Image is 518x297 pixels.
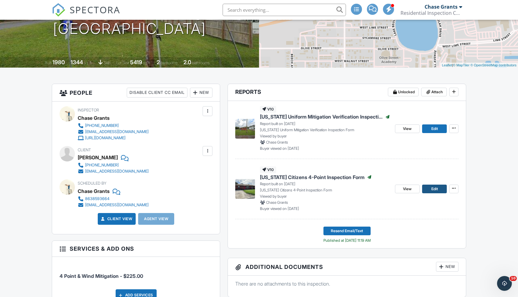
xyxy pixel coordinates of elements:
div: [PERSON_NAME] [78,153,118,162]
span: Client [78,148,91,152]
iframe: Intercom live chat [497,276,512,291]
span: bedrooms [161,61,178,65]
span: Lot Size [116,61,129,65]
h3: People [52,84,220,102]
span: Inspector [78,108,99,112]
div: 1344 [71,59,83,65]
span: sq.ft. [143,61,151,65]
div: 2 [157,59,160,65]
span: Built [45,61,51,65]
a: [EMAIL_ADDRESS][DOMAIN_NAME] [78,129,149,135]
div: Chase Grants [78,186,109,196]
a: [EMAIL_ADDRESS][DOMAIN_NAME] [78,168,149,174]
div: 8638593664 [85,196,109,201]
span: bathrooms [192,61,210,65]
div: Chase Grants [425,4,458,10]
div: [PHONE_NUMBER] [85,163,119,168]
a: [URL][DOMAIN_NAME] [78,135,149,141]
a: 8638593664 [78,196,149,202]
div: [EMAIL_ADDRESS][DOMAIN_NAME] [85,129,149,134]
div: 5419 [130,59,142,65]
input: Search everything... [223,4,346,16]
a: © MapTiler [453,63,470,67]
div: [URL][DOMAIN_NAME] [85,136,125,140]
img: The Best Home Inspection Software - Spectora [52,3,65,17]
div: New [190,88,212,98]
div: [PHONE_NUMBER] [85,123,119,128]
span: 4 Point & Wind Mitigation - $225.00 [60,273,143,279]
div: [EMAIL_ADDRESS][DOMAIN_NAME] [85,169,149,174]
p: There are no attachments to this inspection. [235,280,458,287]
span: sq. ft. [84,61,92,65]
span: SPECTORA [70,3,120,16]
a: Client View [100,216,133,222]
a: [PHONE_NUMBER] [78,123,149,129]
a: Leaflet [442,63,452,67]
span: 10 [510,276,517,281]
div: 2.0 [183,59,191,65]
h3: Additional Documents [228,258,466,276]
a: SPECTORA [52,8,120,21]
div: [EMAIL_ADDRESS][DOMAIN_NAME] [85,203,149,207]
h1: [STREET_ADDRESS] [GEOGRAPHIC_DATA] [53,5,206,37]
div: Chase Grants [78,113,109,123]
h3: Services & Add ons [52,241,220,257]
li: Service: 4 Point & Wind Mitigation [60,261,212,284]
div: Disable Client CC Email [127,88,187,98]
div: | [440,63,518,68]
a: [EMAIL_ADDRESS][DOMAIN_NAME] [78,202,149,208]
div: 1980 [52,59,65,65]
div: New [436,262,458,272]
span: slab [104,61,110,65]
span: Scheduled By [78,181,106,186]
div: Residential Inspection Consultants [401,10,462,16]
a: [PHONE_NUMBER] [78,162,149,168]
a: © OpenStreetMap contributors [471,63,516,67]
